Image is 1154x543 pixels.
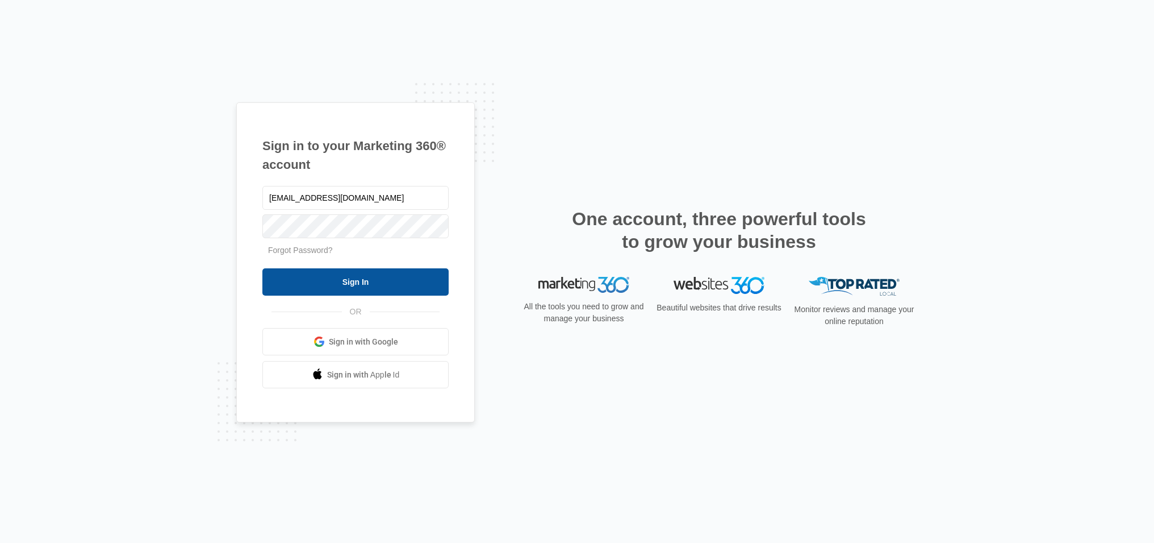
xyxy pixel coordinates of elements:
[262,361,449,388] a: Sign in with Apple Id
[520,301,647,325] p: All the tools you need to grow and manage your business
[655,302,783,314] p: Beautiful websites that drive results
[329,336,398,348] span: Sign in with Google
[262,268,449,296] input: Sign In
[268,246,333,255] a: Forgot Password?
[809,277,900,296] img: Top Rated Local
[262,328,449,355] a: Sign in with Google
[674,277,764,293] img: Websites 360
[568,208,869,253] h2: One account, three powerful tools to grow your business
[538,277,629,293] img: Marketing 360
[262,186,449,210] input: Email
[342,306,370,318] span: OR
[327,369,400,381] span: Sign in with Apple Id
[262,136,449,174] h1: Sign in to your Marketing 360® account
[791,304,918,328] p: Monitor reviews and manage your online reputation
